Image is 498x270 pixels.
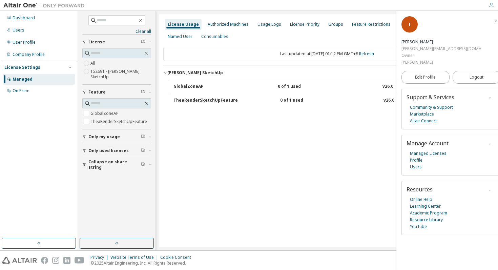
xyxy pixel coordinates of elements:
[401,52,481,59] div: Owner
[82,129,151,144] button: Only my usage
[3,2,88,9] img: Altair One
[75,257,84,264] img: youtube.svg
[160,255,195,260] div: Cookie Consent
[407,186,433,193] span: Resources
[328,22,343,27] div: Groups
[13,40,36,45] div: User Profile
[173,98,238,104] div: TheaRenderSketchUpFeature
[88,89,106,95] span: Feature
[110,255,160,260] div: Website Terms of Use
[410,216,443,223] a: Resource Library
[141,134,145,140] span: Clear filter
[409,22,411,27] span: I
[90,67,151,81] label: 152691 - [PERSON_NAME] SketchUp
[410,203,441,210] a: Learning Center
[410,157,422,164] a: Profile
[257,22,281,27] div: Usage Logs
[4,65,40,70] div: License Settings
[168,34,192,39] div: Named User
[410,150,447,157] a: Managed Licenses
[401,71,450,84] a: Edit Profile
[290,22,319,27] div: License Priority
[410,104,453,111] a: Community & Support
[41,257,48,264] img: facebook.svg
[88,159,141,170] span: Collapse on share string
[410,164,422,170] a: Users
[88,39,105,45] span: License
[401,39,481,45] div: Isaac chan
[410,118,437,124] a: Altair Connect
[82,29,151,34] a: Clear all
[141,162,145,167] span: Clear filter
[407,94,454,101] span: Support & Services
[201,34,228,39] div: Consumables
[90,255,110,260] div: Privacy
[383,98,394,104] div: v26.0
[401,45,481,52] div: [PERSON_NAME][EMAIL_ADDRESS][DOMAIN_NAME]
[208,22,249,27] div: Authorized Machines
[401,59,481,66] div: [PERSON_NAME]
[173,84,234,90] div: GlobalZoneAP
[82,157,151,172] button: Collapse on share string
[163,47,491,61] div: Last updated at: [DATE] 01:12 PM GMT+8
[168,22,199,27] div: License Usage
[13,52,45,57] div: Company Profile
[167,70,223,76] div: [PERSON_NAME] SketchUp
[280,98,341,104] div: 0 of 1 used
[141,39,145,45] span: Clear filter
[410,223,427,230] a: YouTube
[13,27,24,33] div: Users
[13,88,29,94] div: On Prem
[88,148,129,153] span: Only used licenses
[141,89,145,95] span: Clear filter
[52,257,59,264] img: instagram.svg
[278,84,339,90] div: 0 of 1 used
[359,51,374,57] a: Refresh
[141,148,145,153] span: Clear filter
[13,15,35,21] div: Dashboard
[352,22,391,27] div: Feature Restrictions
[82,35,151,49] button: License
[173,93,484,108] button: TheaRenderSketchUpFeature0 of 1 usedv26.0Expire date:[DATE]
[88,134,120,140] span: Only my usage
[63,257,70,264] img: linkedin.svg
[82,85,151,100] button: Feature
[415,75,436,80] span: Edit Profile
[407,140,449,147] span: Manage Account
[410,210,447,216] a: Academic Program
[82,143,151,158] button: Only used licenses
[90,118,148,126] label: TheaRenderSketchUpFeature
[13,77,33,82] div: Managed
[90,109,120,118] label: GlobalZoneAP
[2,257,37,264] img: altair_logo.svg
[410,111,434,118] a: Marketplace
[90,59,97,67] label: All
[382,84,393,90] div: v26.0
[173,79,484,94] button: GlobalZoneAP0 of 1 usedv26.0Expire date:[DATE]
[90,260,195,266] p: © 2025 Altair Engineering, Inc. All Rights Reserved.
[470,74,483,81] span: Logout
[163,65,491,80] button: [PERSON_NAME] SketchUpLicense ID: 152691
[410,196,432,203] a: Online Help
